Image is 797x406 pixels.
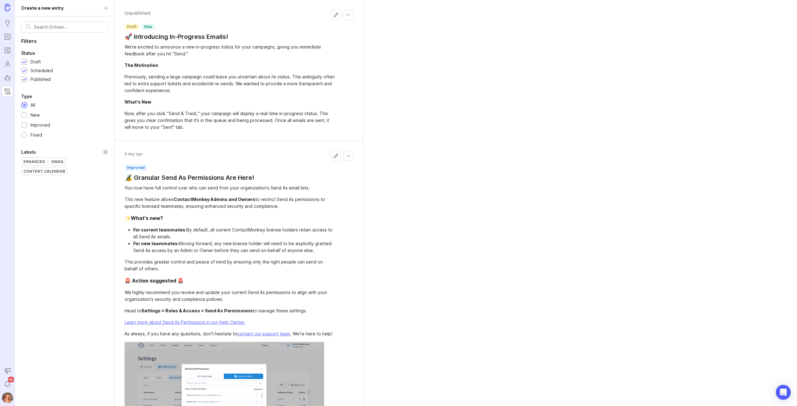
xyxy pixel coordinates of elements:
div: Fixed [27,132,45,138]
span: A day ago [125,151,143,157]
button: Collapse changelog entry [343,10,353,20]
a: Users [2,58,13,70]
div: ContactMonkey Admins and Owners [174,197,255,202]
button: Edit changelog entry [331,10,341,20]
div: 🚨 Action suggested 🚨 [125,277,184,284]
div: For new teammates: [133,241,179,246]
div: Draft [31,58,41,65]
button: Edit changelog entry [331,151,341,161]
p: Unpublished [125,10,228,16]
a: 🔏 Granular Send As Permissions Are Here! [125,173,254,182]
div: Now, after you click "Send & Track," your campaign will display a real-time in-progress status. T... [125,110,336,131]
div: Gmail [49,158,66,165]
div: ✨ [125,214,163,222]
div: Open Intercom Messenger [776,385,791,400]
a: Changelog [2,86,13,97]
div: You now have full control over who can send from your organization's Send As email lists. [125,184,336,191]
div: Previously, sending a large campaign could leave you uncertain about its status. This ambiguity o... [125,73,336,94]
div: All [27,102,38,109]
div: Improved [27,122,53,128]
div: What's new? [131,215,163,221]
div: This new feature allows to restrict Send As permissions to specific licensed teammates, ensuring ... [125,196,336,210]
div: What's New [125,99,151,105]
a: Ideas [2,17,13,29]
a: Roadmaps [2,45,13,56]
span: 45 [8,377,14,382]
button: Collapse changelog entry [343,151,353,161]
a: Learn more about Send As Permissions in our Help Center. [125,320,245,325]
p: new [144,24,152,29]
div: As always, if you have any questions, don't hesitate to . We're here to help! [125,330,336,337]
a: Portal [2,31,13,42]
div: We highly recommend you review and update your current Send As permissions to align with your org... [125,289,336,303]
p: Filters [15,38,114,44]
div: Scheduled [31,67,53,74]
div: We're excited to announce a new in-progress status for your campaigns, giving you immediate feedb... [125,44,336,57]
img: Canny Home [5,4,10,11]
div: Create a new entry [21,5,64,12]
div: Settings > Roles & Access > Send As Permissions [141,308,253,313]
p: improved [127,165,145,170]
div: For current teammates: [133,227,186,232]
div: Content Calendar [21,167,67,175]
div: Labels [21,148,36,156]
button: Announcements [2,365,13,376]
a: Autopilot [2,72,13,83]
div: This provides greater control and peace of mind by ensuring only the right people can send on beh... [125,259,336,272]
button: Notifications [2,379,13,390]
li: By default, all current ContactMonkey license holders retain access to all Send As emails. [133,226,336,240]
a: 🚀 Introducing In-Progress Emails! [125,32,228,41]
div: Published [31,76,51,83]
div: Enhanced [21,158,47,165]
input: Search Entries... [34,24,103,30]
a: contact our support team [237,331,290,336]
div: The Motivation [125,63,158,68]
div: New [27,112,43,119]
div: Status [21,49,35,57]
div: Head to to manage these settings. [125,307,336,314]
li: Moving forward, any new license holder will need to be explicitly granted Send As access by an Ad... [133,240,336,254]
button: Bronwen W [2,392,13,404]
p: draft [127,24,137,29]
div: Type [21,93,32,100]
